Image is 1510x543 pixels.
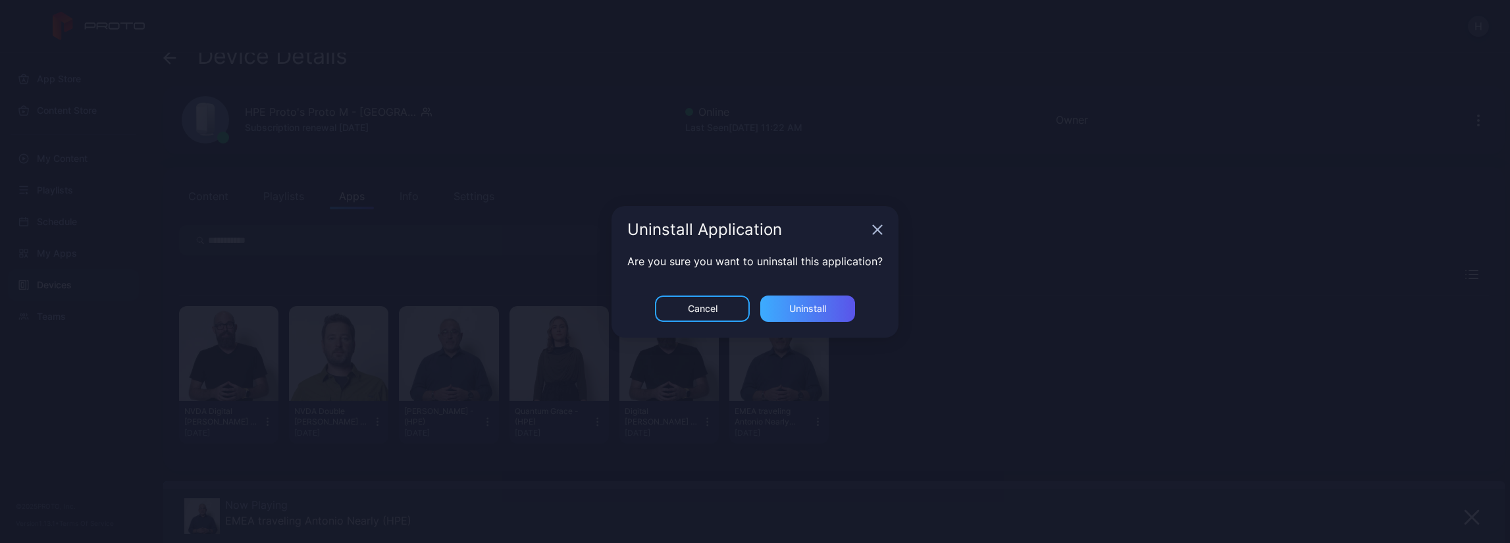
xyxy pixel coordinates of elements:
div: Uninstall Application [627,222,867,238]
div: Uninstall [789,303,826,314]
div: Cancel [688,303,717,314]
button: Cancel [655,296,750,322]
button: Uninstall [760,296,855,322]
p: Are you sure you want to uninstall this application? [627,253,883,269]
